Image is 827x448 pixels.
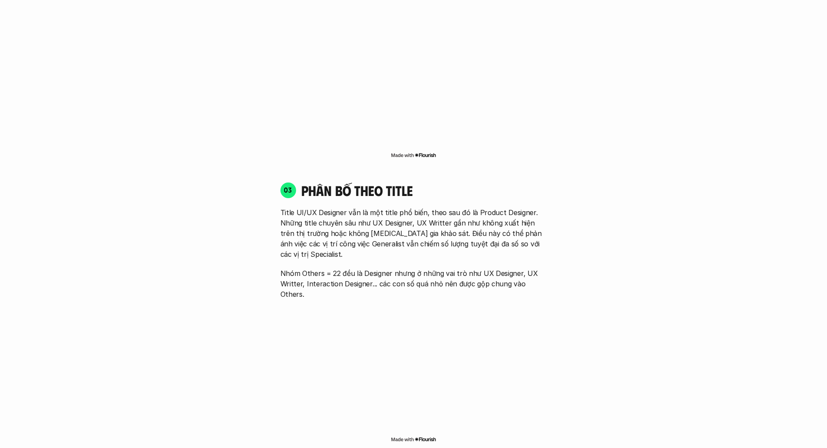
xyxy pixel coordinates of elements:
h4: phân bố theo title [301,182,547,199]
p: Nhóm Others = 22 đều là Designer nhưng ở những vai trò như UX Designer, UX Writter, Interaction D... [280,268,547,299]
iframe: Interactive or visual content [273,304,555,434]
img: Made with Flourish [391,436,436,443]
p: Title UI/UX Designer vẫn là một title phổ biến, theo sau đó là Product Designer. Những title chuy... [280,207,547,259]
p: 03 [284,186,292,193]
img: Made with Flourish [391,152,436,159]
